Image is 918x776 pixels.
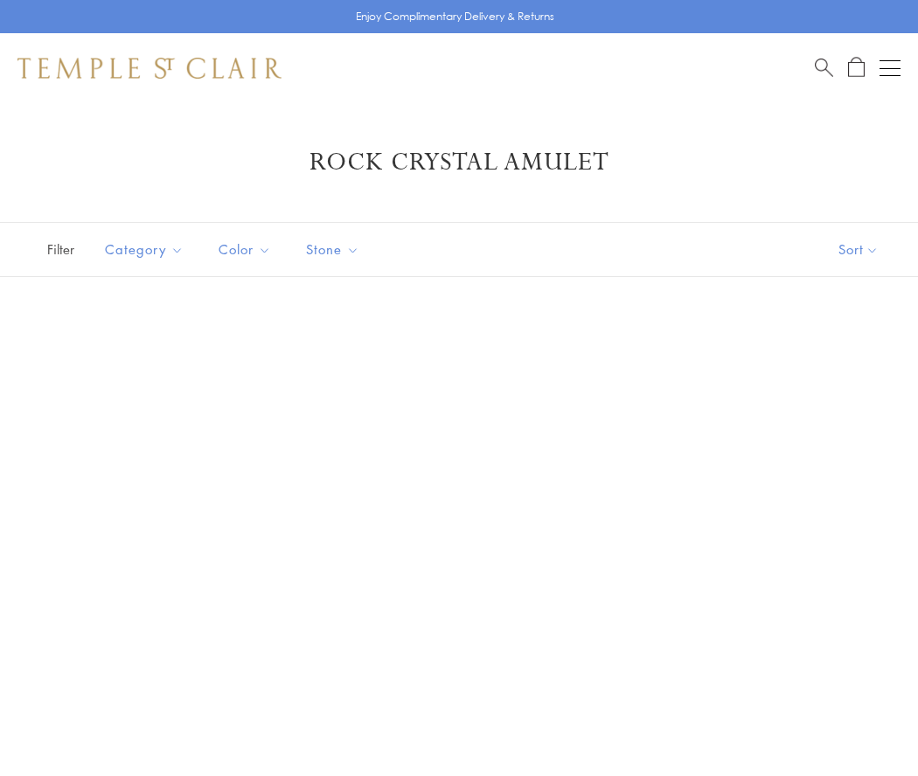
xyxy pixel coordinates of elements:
[17,58,282,79] img: Temple St. Clair
[205,230,284,269] button: Color
[799,223,918,276] button: Show sort by
[44,147,874,178] h1: Rock Crystal Amulet
[96,239,197,260] span: Category
[297,239,372,260] span: Stone
[356,8,554,25] p: Enjoy Complimentary Delivery & Returns
[92,230,197,269] button: Category
[815,57,833,79] a: Search
[293,230,372,269] button: Stone
[848,57,865,79] a: Open Shopping Bag
[880,58,901,79] button: Open navigation
[210,239,284,260] span: Color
